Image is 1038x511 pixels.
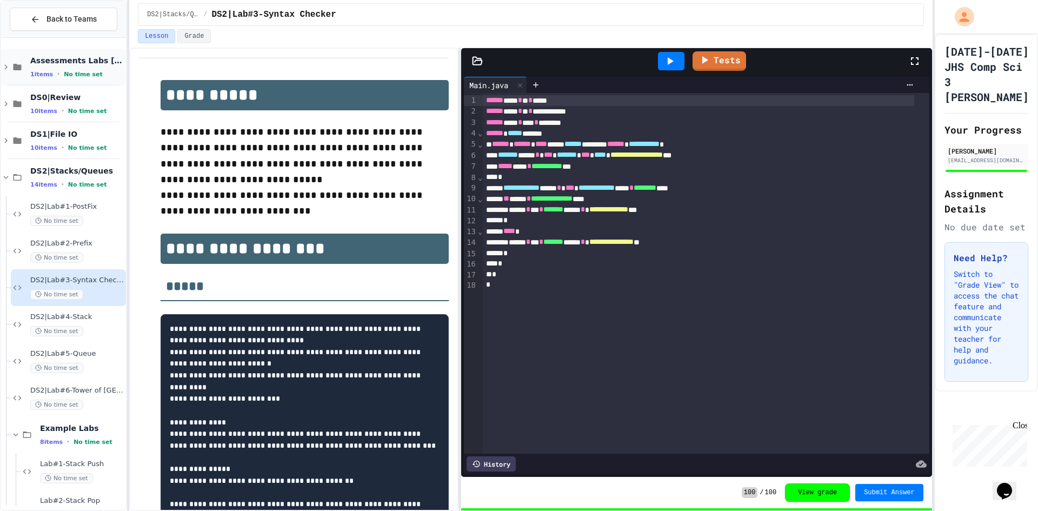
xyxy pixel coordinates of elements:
[30,349,124,359] span: DS2|Lab#5-Queue
[57,70,59,78] span: •
[30,386,124,395] span: DS2|Lab#6-Tower of [GEOGRAPHIC_DATA](Extra Credit)
[944,122,1028,137] h2: Your Progress
[464,79,514,91] div: Main.java
[948,146,1025,156] div: [PERSON_NAME]
[68,144,107,151] span: No time set
[477,129,483,137] span: Fold line
[693,51,746,71] a: Tests
[464,95,477,106] div: 1
[944,221,1028,234] div: No due date set
[40,423,124,433] span: Example Labs
[464,172,477,183] div: 8
[477,140,483,149] span: Fold line
[64,71,103,78] span: No time set
[67,437,69,446] span: •
[948,421,1027,467] iframe: chat widget
[944,44,1029,104] h1: [DATE]-[DATE] JHS Comp Sci 3 [PERSON_NAME]
[177,29,211,43] button: Grade
[30,129,124,139] span: DS1|File IO
[464,227,477,237] div: 13
[30,108,57,115] span: 10 items
[74,439,112,446] span: No time set
[864,488,915,497] span: Submit Answer
[464,194,477,204] div: 10
[30,400,83,410] span: No time set
[785,483,850,502] button: View grade
[760,488,763,497] span: /
[10,8,117,31] button: Back to Teams
[30,144,57,151] span: 10 items
[30,289,83,300] span: No time set
[464,128,477,139] div: 4
[62,107,64,115] span: •
[742,487,758,498] span: 100
[40,439,63,446] span: 8 items
[464,270,477,281] div: 17
[68,181,107,188] span: No time set
[477,195,483,203] span: Fold line
[477,227,483,236] span: Fold line
[203,10,207,19] span: /
[464,183,477,194] div: 9
[30,253,83,263] span: No time set
[464,77,527,93] div: Main.java
[211,8,336,21] span: DS2|Lab#3-Syntax Checker
[464,280,477,291] div: 18
[30,92,124,102] span: DS0|Review
[40,473,93,483] span: No time set
[464,249,477,260] div: 15
[4,4,75,69] div: Chat with us now!Close
[30,56,124,65] span: Assessments Labs [DATE] - [DATE]
[68,108,107,115] span: No time set
[765,488,777,497] span: 100
[855,484,923,501] button: Submit Answer
[464,216,477,227] div: 12
[40,460,124,469] span: Lab#1-Stack Push
[46,14,97,25] span: Back to Teams
[30,363,83,373] span: No time set
[464,237,477,248] div: 14
[30,276,124,285] span: DS2|Lab#3-Syntax Checker
[948,156,1025,164] div: [EMAIL_ADDRESS][DOMAIN_NAME]
[464,117,477,128] div: 3
[30,71,53,78] span: 1 items
[30,239,124,248] span: DS2|Lab#2-Prefix
[30,181,57,188] span: 14 items
[30,202,124,211] span: DS2|Lab#1-PostFix
[464,161,477,172] div: 7
[464,205,477,216] div: 11
[954,269,1019,366] p: Switch to "Grade View" to access the chat feature and communicate with your teacher for help and ...
[30,166,124,176] span: DS2|Stacks/Queues
[477,173,483,182] span: Fold line
[467,456,516,472] div: History
[30,216,83,226] span: No time set
[464,150,477,161] div: 6
[30,313,124,322] span: DS2|Lab#4-Stack
[30,326,83,336] span: No time set
[993,468,1027,500] iframe: chat widget
[954,251,1019,264] h3: Need Help?
[464,139,477,150] div: 5
[943,4,977,29] div: My Account
[944,186,1028,216] h2: Assignment Details
[147,10,199,19] span: DS2|Stacks/Queues
[62,180,64,189] span: •
[138,29,175,43] button: Lesson
[464,259,477,270] div: 16
[62,143,64,152] span: •
[40,496,124,506] span: Lab#2-Stack Pop
[464,106,477,117] div: 2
